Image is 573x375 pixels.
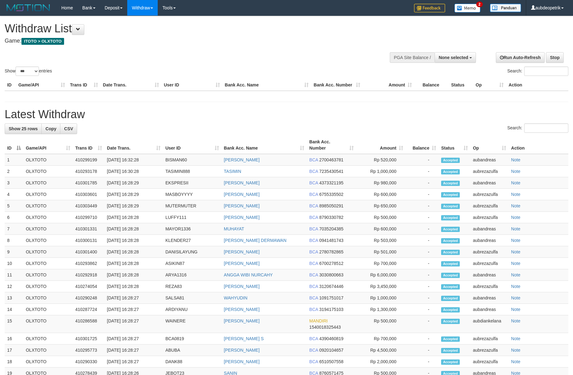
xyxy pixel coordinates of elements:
[105,189,163,200] td: [DATE] 16:28:29
[73,235,105,246] td: 410300131
[105,269,163,281] td: [DATE] 16:28:28
[45,126,56,131] span: Copy
[406,315,439,333] td: -
[309,169,318,174] span: BCA
[105,345,163,356] td: [DATE] 16:28:27
[224,284,260,289] a: [PERSON_NAME]
[441,158,460,163] span: Accepted
[414,79,449,91] th: Balance
[319,359,343,364] span: Copy 6510507558 to clipboard
[511,307,520,312] a: Note
[73,292,105,304] td: 410290248
[470,200,509,212] td: aubrezazulfa
[73,223,105,235] td: 410301331
[470,136,509,154] th: Op: activate to sort column ascending
[163,212,221,223] td: LUFFY111
[5,292,23,304] td: 13
[406,136,439,154] th: Balance: activate to sort column ascending
[441,215,460,220] span: Accepted
[363,79,414,91] th: Amount
[356,154,406,166] td: Rp 520,000
[224,249,260,254] a: [PERSON_NAME]
[319,203,343,208] span: Copy 8985050291 to clipboard
[5,166,23,177] td: 2
[319,157,343,162] span: Copy 2700463781 to clipboard
[23,223,73,235] td: OLXTOTO
[309,203,318,208] span: BCA
[163,281,221,292] td: REZA83
[356,345,406,356] td: Rp 4,500,000
[5,269,23,281] td: 11
[5,177,23,189] td: 3
[105,166,163,177] td: [DATE] 16:30:28
[161,79,222,91] th: User ID
[307,136,356,154] th: Bank Acc. Number: activate to sort column ascending
[356,315,406,333] td: Rp 500,000
[496,52,545,63] a: Run Auto-Refresh
[470,223,509,235] td: aubandreas
[319,284,343,289] span: Copy 3120674446 to clipboard
[309,215,318,220] span: BCA
[224,169,241,174] a: TASIMIN
[73,189,105,200] td: 410303601
[356,212,406,223] td: Rp 500,000
[511,249,520,254] a: Note
[224,307,260,312] a: [PERSON_NAME]
[105,333,163,345] td: [DATE] 16:28:27
[73,136,105,154] th: Trans ID: activate to sort column ascending
[406,166,439,177] td: -
[105,246,163,258] td: [DATE] 16:28:28
[309,284,318,289] span: BCA
[311,79,363,91] th: Bank Acc. Number
[23,345,73,356] td: OLXTOTO
[224,336,264,341] a: [PERSON_NAME] S
[224,215,260,220] a: [PERSON_NAME]
[476,2,483,7] span: 2
[5,304,23,315] td: 14
[319,307,343,312] span: Copy 3194175103 to clipboard
[319,215,343,220] span: Copy 8790330782 to clipboard
[5,200,23,212] td: 5
[105,154,163,166] td: [DATE] 16:32:28
[163,235,221,246] td: KLENDER27
[507,67,568,76] label: Search:
[5,3,52,12] img: MOTION_logo.png
[5,315,23,333] td: 15
[511,318,520,323] a: Note
[5,108,568,121] h1: Latest Withdraw
[406,281,439,292] td: -
[511,192,520,197] a: Note
[224,272,273,277] a: ANGGA WIBI NURCAHY
[5,333,23,345] td: 16
[163,269,221,281] td: ARYA1316
[511,215,520,220] a: Note
[356,166,406,177] td: Rp 1,000,000
[73,166,105,177] td: 410293178
[356,333,406,345] td: Rp 700,000
[5,189,23,200] td: 4
[163,136,221,154] th: User ID: activate to sort column ascending
[406,345,439,356] td: -
[319,348,343,353] span: Copy 0920104657 to clipboard
[163,189,221,200] td: MASBOYYYY
[73,258,105,269] td: 410293862
[319,169,343,174] span: Copy 7235430541 to clipboard
[5,212,23,223] td: 6
[73,177,105,189] td: 410301785
[441,359,460,365] span: Accepted
[441,348,460,353] span: Accepted
[5,79,16,91] th: ID
[473,79,506,91] th: Op
[23,292,73,304] td: OLXTOTO
[163,333,221,345] td: BCA0819
[406,154,439,166] td: -
[23,177,73,189] td: OLXTOTO
[5,281,23,292] td: 12
[163,356,221,368] td: DANK88
[309,272,318,277] span: BCA
[105,356,163,368] td: [DATE] 16:28:27
[441,181,460,186] span: Accepted
[511,226,520,231] a: Note
[23,235,73,246] td: OLXTOTO
[309,325,341,330] span: Copy 1540018325443 to clipboard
